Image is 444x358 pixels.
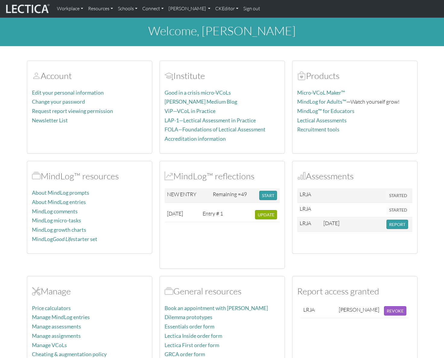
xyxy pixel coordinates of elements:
[165,136,226,142] a: Accreditation information
[32,286,41,297] span: Manage
[166,2,213,15] a: [PERSON_NAME]
[32,333,81,339] a: Manage assignments
[32,171,147,181] h2: MindLog™ resources
[32,71,147,81] h2: Account
[210,188,257,203] td: Remaining =
[386,220,408,229] button: REPORT
[32,117,68,124] a: Newsletter List
[297,70,306,81] span: Products
[297,286,412,297] h2: Report access granted
[32,351,107,357] a: Cheating & augmentation policy
[32,208,78,215] a: MindLog comments
[167,210,183,217] span: [DATE]
[165,286,173,297] span: Resources
[384,306,406,316] button: REVOKE
[140,2,166,15] a: Connect
[32,89,104,96] a: Edit your personal information
[86,2,115,15] a: Resources
[297,71,412,81] h2: Products
[301,304,336,318] td: LRJA
[32,323,81,330] a: Manage assessments
[297,89,345,96] a: Micro-VCoL Maker™
[32,70,41,81] span: Account
[165,89,231,96] a: Good in a crisis micro-VCoLs
[165,286,280,297] h2: General resources
[32,305,71,311] a: Price calculators
[165,171,280,181] h2: MindLog™ reflections
[55,2,86,15] a: Workplace
[32,99,85,105] a: Change your password
[297,126,339,133] a: Recruitment tools
[297,171,412,181] h2: Assessments
[323,220,339,226] span: [DATE]
[297,108,354,114] a: MindLog™ for Educators
[297,188,321,203] td: LRJA
[241,2,263,15] a: Sign out
[165,126,266,133] a: FOLA—Foundations of Lectical Assessment
[32,108,113,114] a: Request report viewing permission
[200,208,227,222] td: Entry # 1
[255,210,277,219] button: UPDATE
[32,236,97,242] a: MindLogGood Lifestarter set
[32,199,86,205] a: About MindLog entries
[297,99,346,105] a: MindLog for Adults™
[165,351,205,357] a: GRCA order form
[32,217,81,224] a: MindLog micro-tasks
[213,2,241,15] a: CKEditor
[165,70,173,81] span: Account
[32,171,41,181] span: MindLog™ resources
[165,342,219,348] a: Lectica First order form
[165,117,256,124] a: LAP-1—Lectical Assessment in Practice
[32,342,67,348] a: Manage VCoLs
[5,3,50,14] img: lecticalive
[297,217,321,232] td: LRJA
[53,236,73,242] i: Good Life
[32,227,86,233] a: MindLog growth charts
[165,314,213,320] a: Dilemma prototypes
[258,212,274,217] span: UPDATE
[339,306,379,313] div: [PERSON_NAME]
[32,286,147,297] h2: Manage
[32,190,89,196] a: About MindLog prompts
[115,2,140,15] a: Schools
[32,314,90,320] a: Manage MindLog entries
[297,97,412,106] p: —Watch yourself grow!
[165,333,222,339] a: Lectica Inside order form
[165,188,211,203] td: NEW ENTRY
[165,71,280,81] h2: Institute
[297,203,321,217] td: LRJA
[165,323,214,330] a: Essentials order form
[165,305,268,311] a: Book an appointment with [PERSON_NAME]
[297,117,347,124] a: Lectical Assessments
[165,99,237,105] a: [PERSON_NAME] Medium Blog
[259,191,277,200] button: START
[165,171,173,181] span: MindLog
[165,108,216,114] a: ViP—VCoL in Practice
[297,171,306,181] span: Assessments
[241,191,247,197] span: 49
